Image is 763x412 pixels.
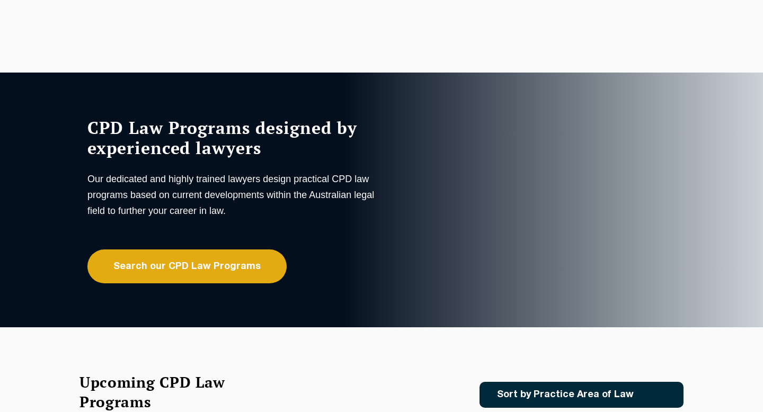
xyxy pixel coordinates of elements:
[79,372,252,411] h2: Upcoming CPD Law Programs
[87,249,287,283] a: Search our CPD Law Programs
[480,382,684,408] a: Sort by Practice Area of Law
[87,118,379,158] h1: CPD Law Programs designed by experienced lawyers
[651,390,663,399] img: Icon
[87,171,379,219] p: Our dedicated and highly trained lawyers design practical CPD law programs based on current devel...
